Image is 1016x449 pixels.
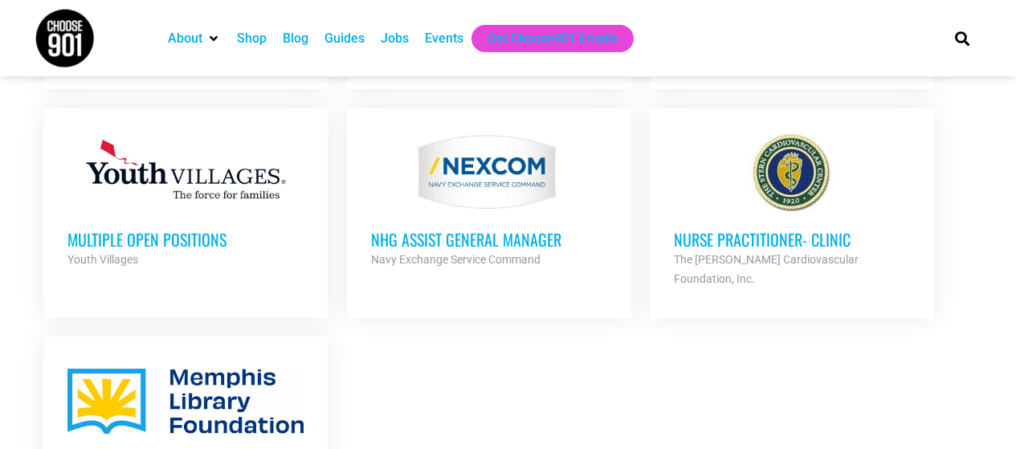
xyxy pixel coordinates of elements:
h3: NHG ASSIST GENERAL MANAGER [371,229,607,250]
a: Jobs [381,29,409,48]
a: Events [425,29,463,48]
h3: Multiple Open Positions [67,229,304,250]
nav: Main nav [160,25,928,52]
strong: The [PERSON_NAME] Cardiovascular Foundation, Inc. [674,253,859,285]
a: About [168,29,202,48]
a: Shop [237,29,267,48]
h3: Nurse Practitioner- Clinic [674,229,910,250]
a: Nurse Practitioner- Clinic The [PERSON_NAME] Cardiovascular Foundation, Inc. [650,108,934,312]
a: Multiple Open Positions Youth Villages [43,108,328,293]
a: Guides [324,29,365,48]
a: Get Choose901 Emails [488,29,618,48]
strong: Youth Villages [67,253,138,266]
div: About [160,25,229,52]
a: Blog [283,29,308,48]
div: Search [949,25,975,51]
strong: Navy Exchange Service Command [371,253,541,266]
a: NHG ASSIST GENERAL MANAGER Navy Exchange Service Command [347,108,631,293]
